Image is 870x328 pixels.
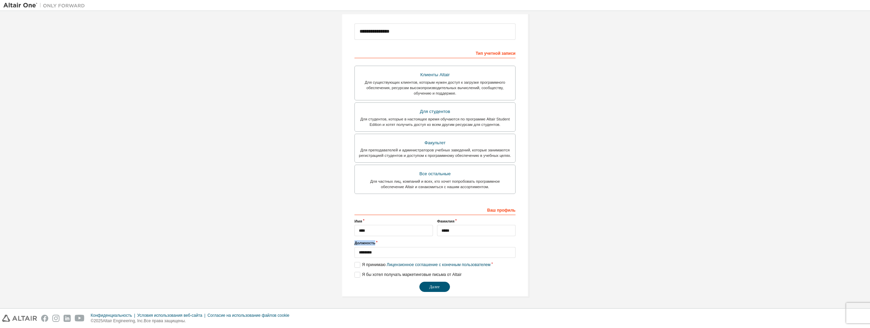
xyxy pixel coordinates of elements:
[64,315,71,322] img: linkedin.svg
[424,140,446,145] ya-tr-span: Факультет
[476,51,516,56] ya-tr-span: Тип учетной записи
[52,315,59,322] img: instagram.svg
[487,208,516,213] ya-tr-span: Ваш профиль
[144,318,186,323] ya-tr-span: Все права защищены.
[354,241,375,245] ya-tr-span: Должность
[365,80,505,95] ya-tr-span: Для существующих клиентов, которым нужен доступ к загрузке программного обеспечения, ресурсам выс...
[370,179,500,189] ya-tr-span: Для частных лиц, компаний и всех, кто хочет попробовать программное обеспечение Altair и ознакоми...
[207,313,289,318] ya-tr-span: Согласие на использование файлов cookie
[359,148,511,158] ya-tr-span: Для преподавателей и администраторов учебных заведений, которые занимаются регистрацией студентов...
[419,171,451,176] ya-tr-span: Все остальные
[103,318,144,323] ya-tr-span: Altair Engineering, Inc.
[429,284,439,289] ya-tr-span: Далее
[362,272,462,277] ya-tr-span: Я бы хотел получать маркетинговые письма от Altair
[360,117,510,127] ya-tr-span: Для студентов, которые в настоящее время обучаются по программе Altair Student Edition и хотят по...
[137,313,203,318] ya-tr-span: Условия использования веб-сайта
[2,315,37,322] img: altair_logo.svg
[362,262,385,267] ya-tr-span: Я принимаю
[75,315,85,322] img: youtube.svg
[3,2,88,9] img: Альтаир Один
[91,318,94,323] ya-tr-span: ©
[354,219,362,223] ya-tr-span: Имя
[41,315,48,322] img: facebook.svg
[419,282,450,292] button: Далее
[387,262,490,267] ya-tr-span: Лицензионное соглашение с конечным пользователем
[94,318,103,323] ya-tr-span: 2025
[91,313,132,318] ya-tr-span: Конфиденциальность
[437,219,454,223] ya-tr-span: Фамилия
[420,72,450,77] ya-tr-span: Клиенты Altair
[420,109,450,114] ya-tr-span: Для студентов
